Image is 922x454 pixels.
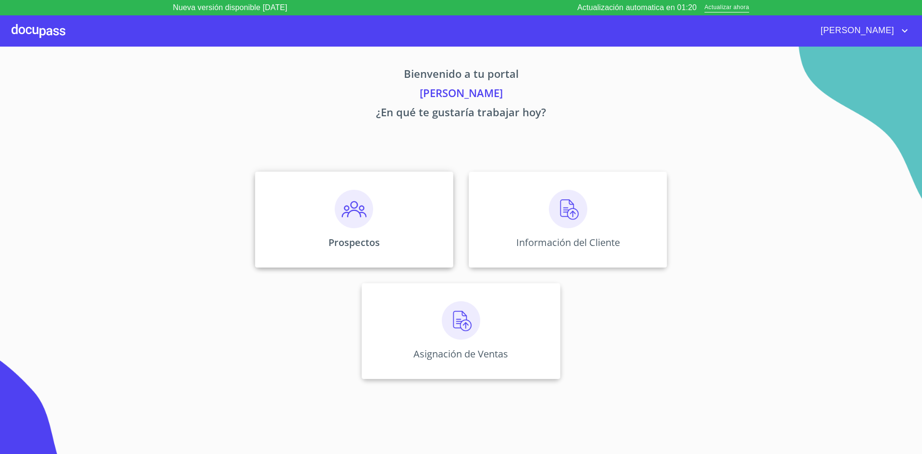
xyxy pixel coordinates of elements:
[413,347,508,360] p: Asignación de Ventas
[577,2,697,13] p: Actualización automatica en 01:20
[516,236,620,249] p: Información del Cliente
[165,66,757,85] p: Bienvenido a tu portal
[704,3,749,13] span: Actualizar ahora
[165,85,757,104] p: [PERSON_NAME]
[813,23,899,38] span: [PERSON_NAME]
[335,190,373,228] img: prospectos.png
[165,104,757,123] p: ¿En qué te gustaría trabajar hoy?
[173,2,287,13] p: Nueva versión disponible [DATE]
[549,190,587,228] img: carga.png
[328,236,380,249] p: Prospectos
[813,23,910,38] button: account of current user
[442,301,480,340] img: carga.png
